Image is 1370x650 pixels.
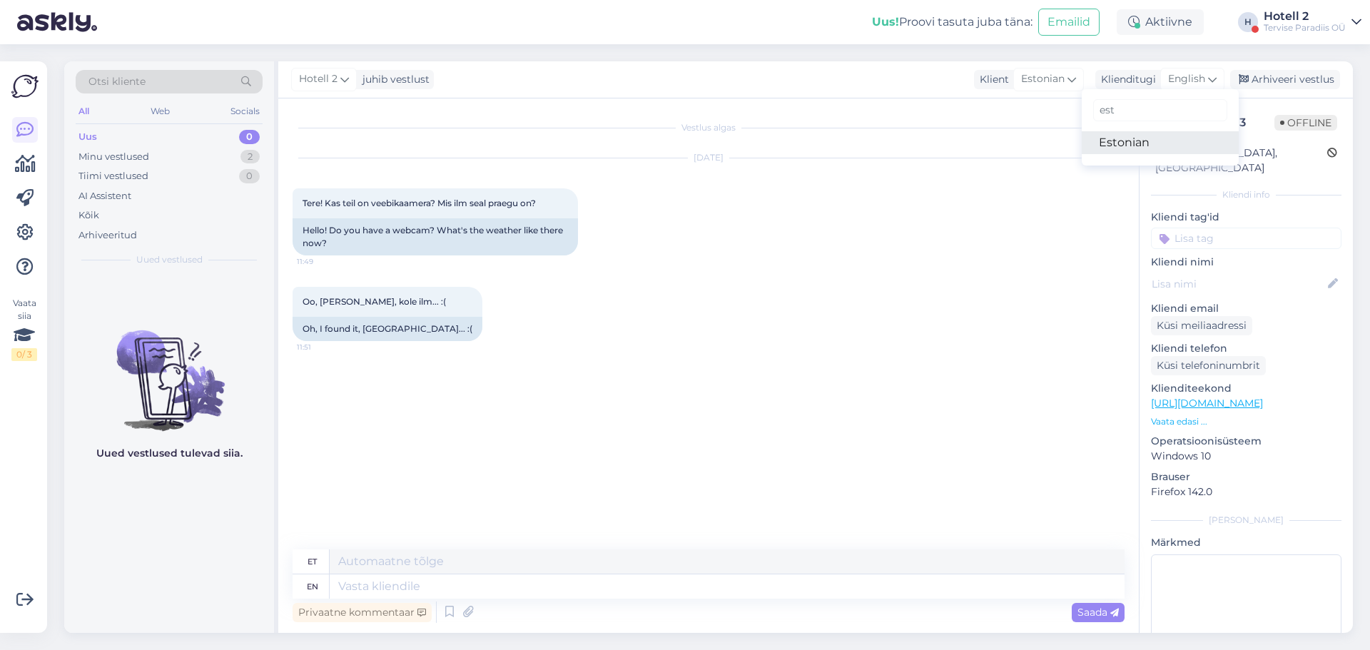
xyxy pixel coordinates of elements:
[1151,228,1341,249] input: Lisa tag
[1151,397,1263,410] a: [URL][DOMAIN_NAME]
[1038,9,1100,36] button: Emailid
[1238,12,1258,32] div: H
[11,73,39,100] img: Askly Logo
[1077,606,1119,619] span: Saada
[1151,255,1341,270] p: Kliendi nimi
[297,256,350,267] span: 11:49
[1264,22,1346,34] div: Tervise Paradiis OÜ
[1151,535,1341,550] p: Märkmed
[76,102,92,121] div: All
[1093,99,1227,121] input: Kirjuta, millist tag'i otsid
[1151,356,1266,375] div: Küsi telefoninumbrit
[1151,449,1341,464] p: Windows 10
[96,446,243,461] p: Uued vestlused tulevad siia.
[1264,11,1346,22] div: Hotell 2
[239,169,260,183] div: 0
[88,74,146,89] span: Otsi kliente
[228,102,263,121] div: Socials
[1151,316,1252,335] div: Küsi meiliaadressi
[299,71,338,87] span: Hotell 2
[64,305,274,433] img: No chats
[1151,341,1341,356] p: Kliendi telefon
[308,549,317,574] div: et
[1151,210,1341,225] p: Kliendi tag'id
[78,150,149,164] div: Minu vestlused
[78,130,97,144] div: Uus
[78,169,148,183] div: Tiimi vestlused
[1151,484,1341,499] p: Firefox 142.0
[1230,70,1340,89] div: Arhiveeri vestlus
[148,102,173,121] div: Web
[293,603,432,622] div: Privaatne kommentaar
[872,15,899,29] b: Uus!
[1082,131,1239,154] a: Estonian
[1151,415,1341,428] p: Vaata edasi ...
[1151,301,1341,316] p: Kliendi email
[1151,514,1341,527] div: [PERSON_NAME]
[293,218,578,255] div: Hello! Do you have a webcam? What's the weather like there now?
[136,253,203,266] span: Uued vestlused
[974,72,1009,87] div: Klient
[1151,188,1341,201] div: Kliendi info
[872,14,1032,31] div: Proovi tasuta juba täna:
[1155,146,1327,176] div: [GEOGRAPHIC_DATA], [GEOGRAPHIC_DATA]
[297,342,350,352] span: 11:51
[78,228,137,243] div: Arhiveeritud
[1151,381,1341,396] p: Klienditeekond
[11,348,37,361] div: 0 / 3
[1264,11,1361,34] a: Hotell 2Tervise Paradiis OÜ
[293,317,482,341] div: Oh, I found it, [GEOGRAPHIC_DATA]... :(
[78,189,131,203] div: AI Assistent
[1151,469,1341,484] p: Brauser
[293,151,1125,164] div: [DATE]
[239,130,260,144] div: 0
[357,72,430,87] div: juhib vestlust
[1274,115,1337,131] span: Offline
[307,574,318,599] div: en
[293,121,1125,134] div: Vestlus algas
[1021,71,1065,87] span: Estonian
[1117,9,1204,35] div: Aktiivne
[303,296,446,307] span: Oo, [PERSON_NAME], kole ilm... :(
[11,297,37,361] div: Vaata siia
[78,208,99,223] div: Kõik
[303,198,536,208] span: Tere! Kas teil on veebikaamera? Mis ilm seal praegu on?
[1095,72,1156,87] div: Klienditugi
[1151,434,1341,449] p: Operatsioonisüsteem
[1168,71,1205,87] span: English
[240,150,260,164] div: 2
[1152,276,1325,292] input: Lisa nimi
